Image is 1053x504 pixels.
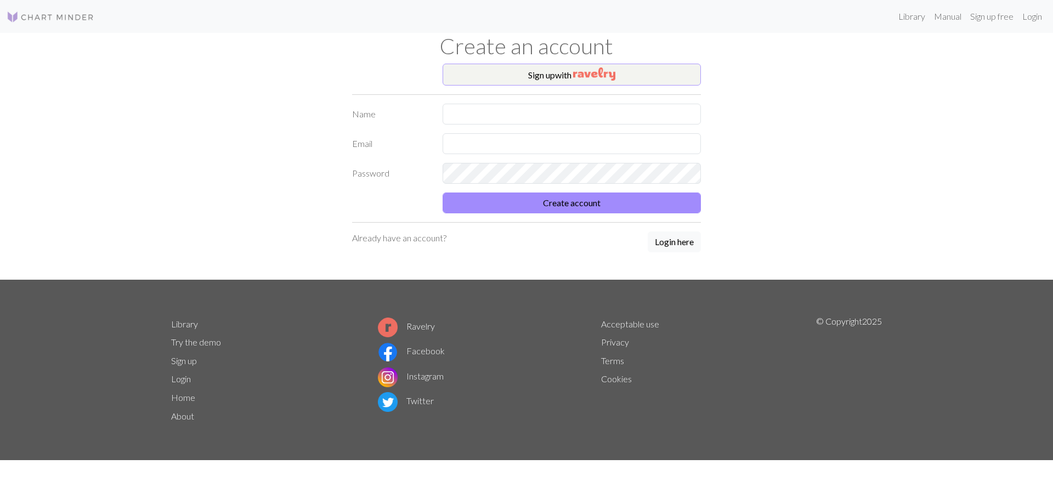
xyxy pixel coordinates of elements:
[165,33,888,59] h1: Create an account
[346,133,436,154] label: Email
[601,337,629,347] a: Privacy
[443,192,701,213] button: Create account
[378,342,398,362] img: Facebook logo
[378,392,398,412] img: Twitter logo
[378,318,398,337] img: Ravelry logo
[171,319,198,329] a: Library
[171,392,195,403] a: Home
[894,5,930,27] a: Library
[7,10,94,24] img: Logo
[930,5,966,27] a: Manual
[171,411,194,421] a: About
[378,321,435,331] a: Ravelry
[378,346,445,356] a: Facebook
[352,231,446,245] p: Already have an account?
[378,371,444,381] a: Instagram
[1018,5,1046,27] a: Login
[171,355,197,366] a: Sign up
[443,64,701,86] button: Sign upwith
[171,337,221,347] a: Try the demo
[816,315,882,426] p: © Copyright 2025
[346,104,436,124] label: Name
[378,395,434,406] a: Twitter
[648,231,701,253] a: Login here
[378,367,398,387] img: Instagram logo
[171,373,191,384] a: Login
[346,163,436,184] label: Password
[601,373,632,384] a: Cookies
[966,5,1018,27] a: Sign up free
[601,355,624,366] a: Terms
[601,319,659,329] a: Acceptable use
[573,67,615,81] img: Ravelry
[648,231,701,252] button: Login here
